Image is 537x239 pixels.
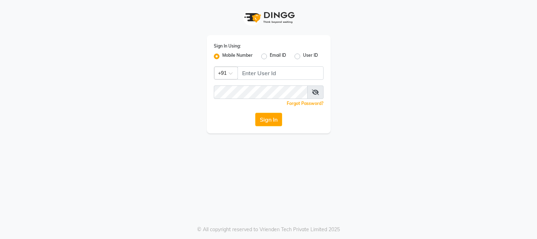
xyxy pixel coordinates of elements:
label: User ID [303,52,318,61]
label: Email ID [270,52,286,61]
a: Forgot Password? [287,101,324,106]
label: Sign In Using: [214,43,241,49]
input: Username [214,85,308,99]
button: Sign In [255,113,282,126]
label: Mobile Number [222,52,253,61]
img: logo1.svg [240,7,297,28]
input: Username [238,66,324,80]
